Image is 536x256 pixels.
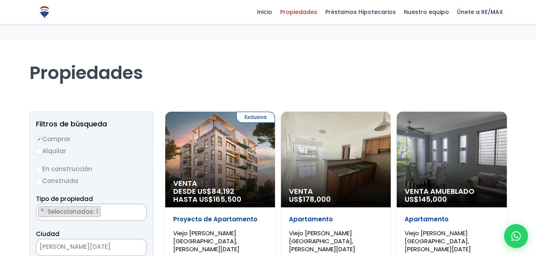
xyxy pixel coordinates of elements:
[134,244,138,251] span: ×
[36,239,147,256] span: SANTO DOMINGO DE GUZMÁN
[405,194,447,204] span: US$
[36,178,42,185] input: Construida
[47,207,100,216] span: Seleccionados: 1
[36,164,147,174] label: En construcción
[405,187,498,195] span: Venta Amueblado
[253,6,276,18] span: Inicio
[39,207,46,214] button: Remove item
[138,207,142,214] span: ×
[236,112,275,123] span: Exclusiva
[36,146,147,156] label: Alquilar
[36,120,147,128] h2: Filtros de búsqueda
[36,241,127,252] span: SANTO DOMINGO DE GUZMÁN
[38,5,51,19] img: Logo de REMAX
[138,206,142,214] button: Remove all items
[36,136,42,143] input: Comprar
[173,215,267,223] p: Proyecto de Apartamento
[405,215,498,223] p: Apartamento
[36,176,147,186] label: Construida
[173,179,267,187] span: Venta
[36,195,93,203] span: Tipo de propiedad
[30,40,507,84] h1: Propiedades
[405,229,471,253] span: Viejo [PERSON_NAME][GEOGRAPHIC_DATA], [PERSON_NAME][DATE]
[453,6,507,18] span: Únete a RE/MAX
[303,194,331,204] span: 178,000
[173,229,239,253] span: Viejo [PERSON_NAME][GEOGRAPHIC_DATA], [PERSON_NAME][DATE]
[400,6,453,18] span: Nuestro equipo
[173,195,267,203] span: HASTA US$
[38,206,101,217] li: APARTAMENTO
[36,148,42,155] input: Alquilar
[213,194,241,204] span: 165,500
[289,215,383,223] p: Apartamento
[419,194,447,204] span: 145,000
[289,187,383,195] span: Venta
[276,6,321,18] span: Propiedades
[40,207,44,214] span: ×
[36,134,147,144] label: Comprar
[127,241,138,254] button: Remove all items
[36,166,42,173] input: En construcción
[36,230,59,238] span: Ciudad
[173,187,267,203] span: DESDE US$
[321,6,400,18] span: Préstamos Hipotecarios
[289,229,355,253] span: Viejo [PERSON_NAME][GEOGRAPHIC_DATA], [PERSON_NAME][DATE]
[212,186,234,196] span: 84,192
[36,204,41,221] textarea: Search
[289,194,331,204] span: US$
